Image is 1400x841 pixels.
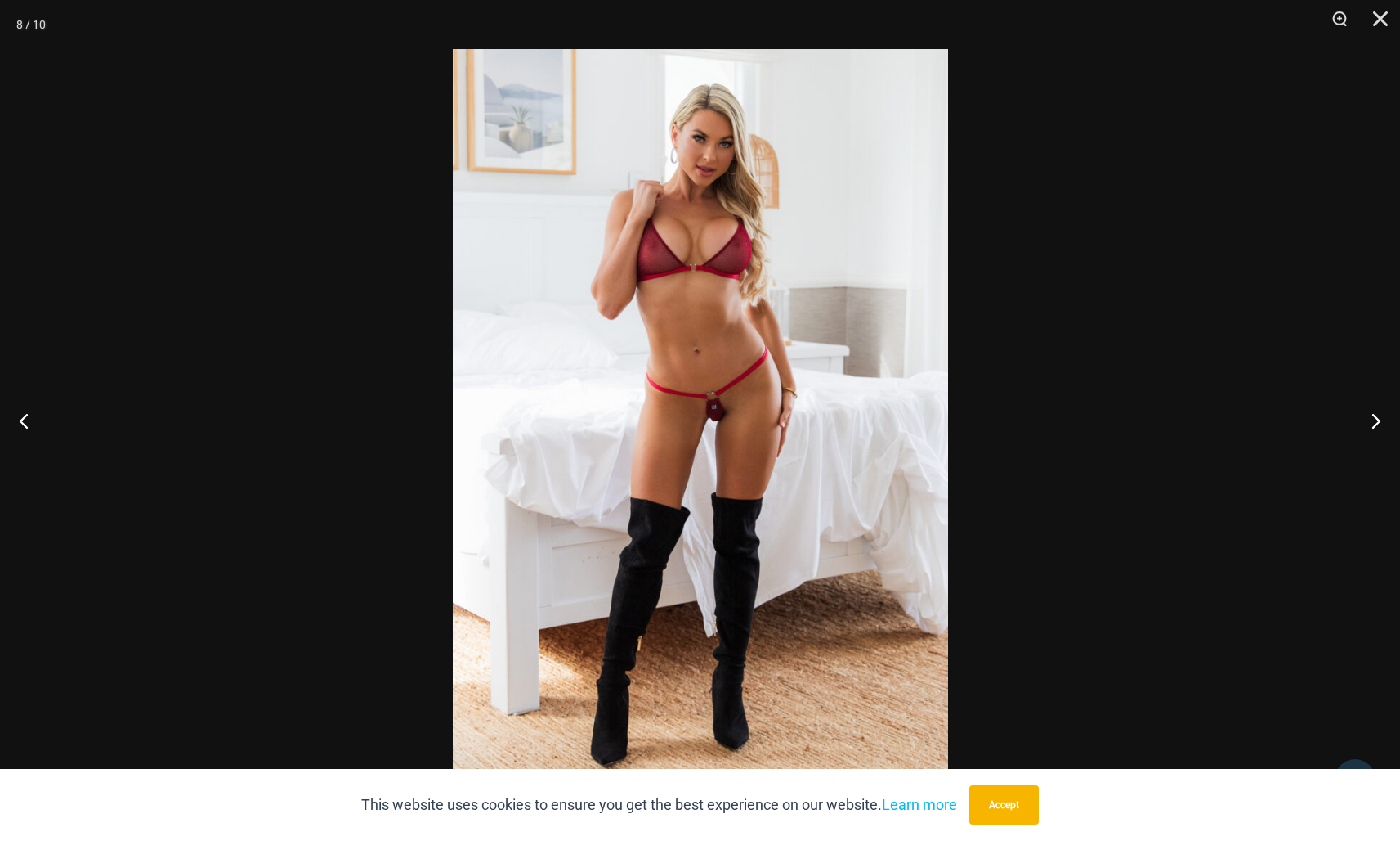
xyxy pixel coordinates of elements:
[453,49,948,792] img: Guilty Pleasures Red 1045 Bra 689 Micro 01
[16,12,46,37] div: 8 / 10
[1339,380,1400,461] button: Next
[969,785,1039,825] button: Accept
[882,796,957,813] a: Learn more
[361,793,957,817] p: This website uses cookies to ensure you get the best experience on our website.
